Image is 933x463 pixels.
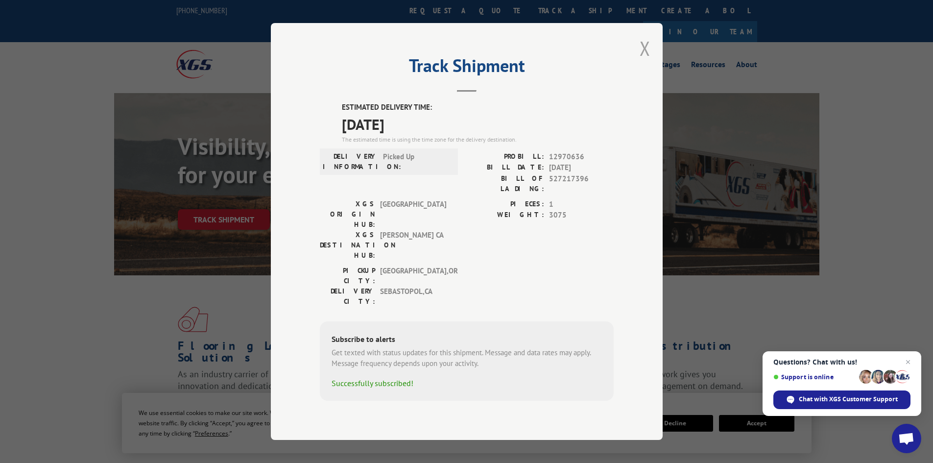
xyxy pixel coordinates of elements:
label: XGS DESTINATION HUB: [320,230,375,261]
label: DELIVERY CITY: [320,286,375,307]
label: PROBILL: [467,151,544,163]
label: BILL DATE: [467,162,544,173]
span: 1 [549,199,614,210]
span: [PERSON_NAME] CA [380,230,446,261]
span: SEBASTOPOL , CA [380,286,446,307]
span: Picked Up [383,151,449,172]
span: [GEOGRAPHIC_DATA] [380,199,446,230]
div: Open chat [892,424,921,453]
label: XGS ORIGIN HUB: [320,199,375,230]
span: [DATE] [549,162,614,173]
span: Support is online [773,373,856,381]
label: ESTIMATED DELIVERY TIME: [342,102,614,113]
label: PICKUP CITY: [320,266,375,286]
span: 12970636 [549,151,614,163]
span: [DATE] [342,113,614,135]
div: Chat with XGS Customer Support [773,390,910,409]
label: DELIVERY INFORMATION: [323,151,378,172]
span: Chat with XGS Customer Support [799,395,898,404]
label: BILL OF LADING: [467,173,544,194]
label: WEIGHT: [467,210,544,221]
div: Successfully subscribed! [332,377,602,389]
span: [GEOGRAPHIC_DATA] , OR [380,266,446,286]
h2: Track Shipment [320,59,614,77]
div: Subscribe to alerts [332,333,602,347]
label: PIECES: [467,199,544,210]
span: Questions? Chat with us! [773,358,910,366]
span: 527217396 [549,173,614,194]
span: 3075 [549,210,614,221]
span: Close chat [902,356,914,368]
div: Get texted with status updates for this shipment. Message and data rates may apply. Message frequ... [332,347,602,369]
button: Close modal [640,35,650,61]
div: The estimated time is using the time zone for the delivery destination. [342,135,614,144]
